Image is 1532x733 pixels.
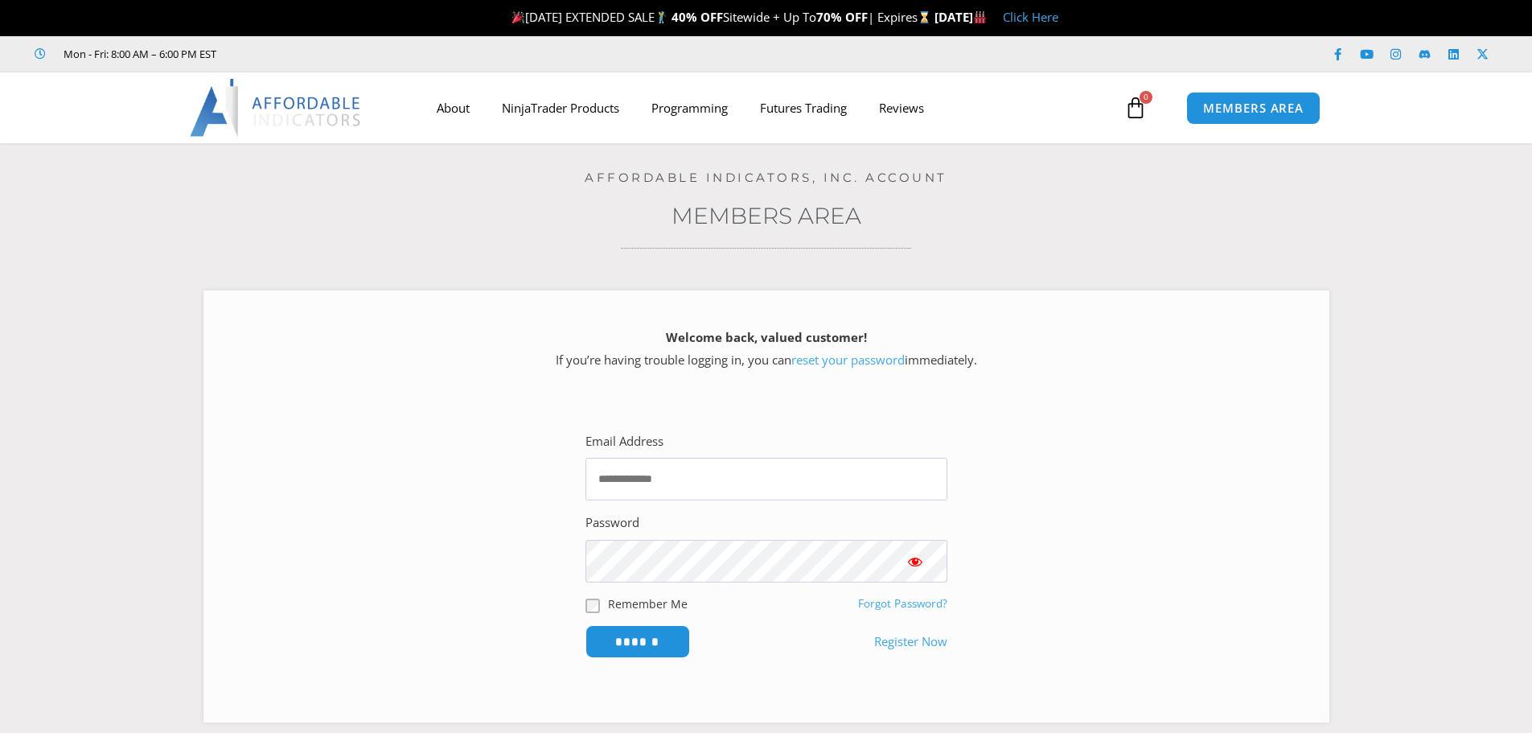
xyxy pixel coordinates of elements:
[655,11,667,23] img: 🏌️‍♂️
[874,631,947,653] a: Register Now
[744,89,863,126] a: Futures Trading
[585,170,947,185] a: Affordable Indicators, Inc. Account
[635,89,744,126] a: Programming
[421,89,486,126] a: About
[486,89,635,126] a: NinjaTrader Products
[608,595,688,612] label: Remember Me
[421,89,1120,126] nav: Menu
[508,9,934,25] span: [DATE] EXTENDED SALE Sitewide + Up To | Expires
[190,79,363,137] img: LogoAI | Affordable Indicators – NinjaTrader
[863,89,940,126] a: Reviews
[585,512,639,534] label: Password
[791,352,905,368] a: reset your password
[1100,84,1171,131] a: 0
[883,540,947,583] button: Show password
[1186,92,1320,125] a: MEMBERS AREA
[672,9,723,25] strong: 40% OFF
[934,9,987,25] strong: [DATE]
[666,329,867,345] strong: Welcome back, valued customer!
[60,44,216,64] span: Mon - Fri: 8:00 AM – 6:00 PM EST
[858,596,947,611] a: Forgot Password?
[512,11,524,23] img: 🎉
[1003,9,1058,25] a: Click Here
[585,430,663,453] label: Email Address
[232,327,1301,372] p: If you’re having trouble logging in, you can immediately.
[918,11,930,23] img: ⌛
[816,9,868,25] strong: 70% OFF
[1203,102,1304,114] span: MEMBERS AREA
[239,46,480,62] iframe: Customer reviews powered by Trustpilot
[1140,91,1152,104] span: 0
[974,11,986,23] img: 🏭
[672,202,861,229] a: Members Area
